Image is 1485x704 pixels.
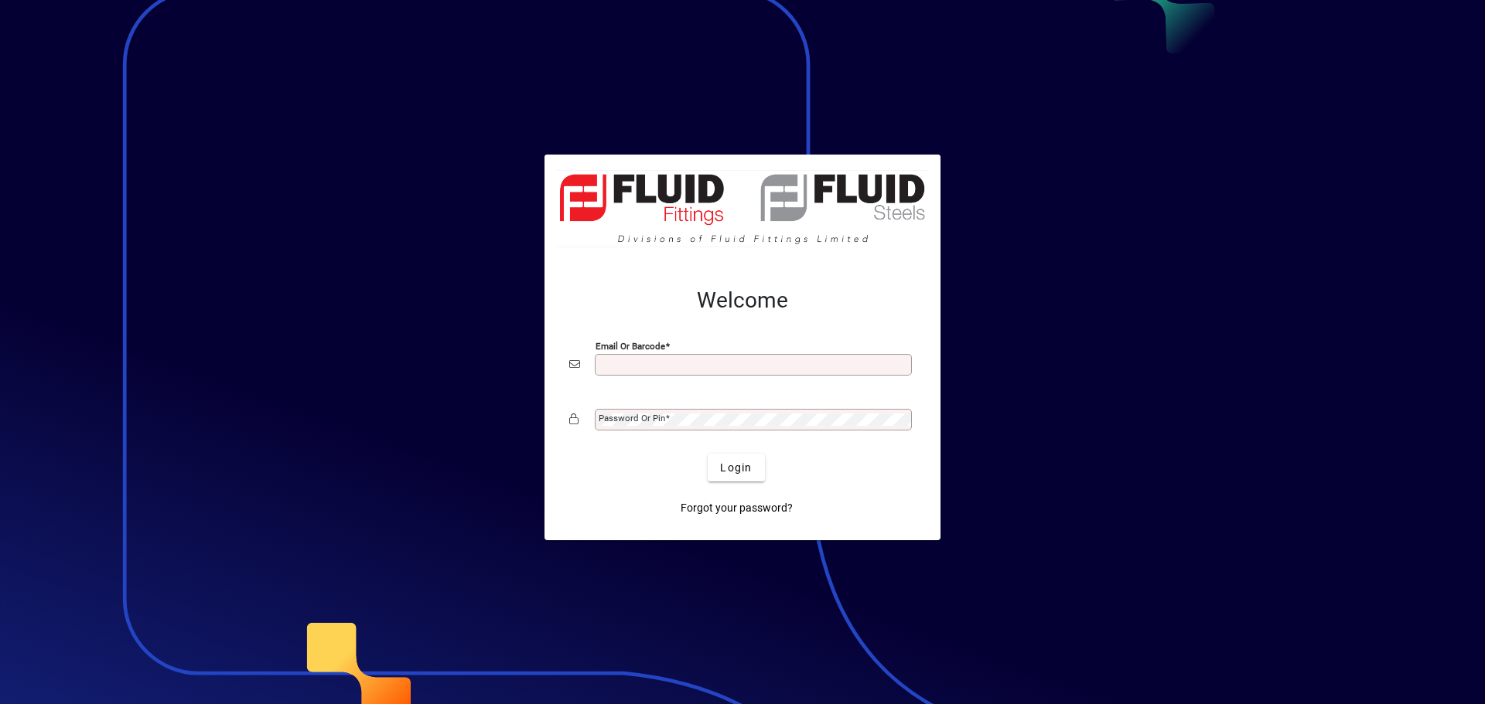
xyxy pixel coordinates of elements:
h2: Welcome [569,287,916,314]
span: Forgot your password? [681,500,793,516]
span: Login [720,460,752,476]
mat-label: Email or Barcode [596,341,665,352]
mat-label: Password or Pin [599,413,665,423]
button: Login [708,454,764,481]
a: Forgot your password? [674,494,799,522]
